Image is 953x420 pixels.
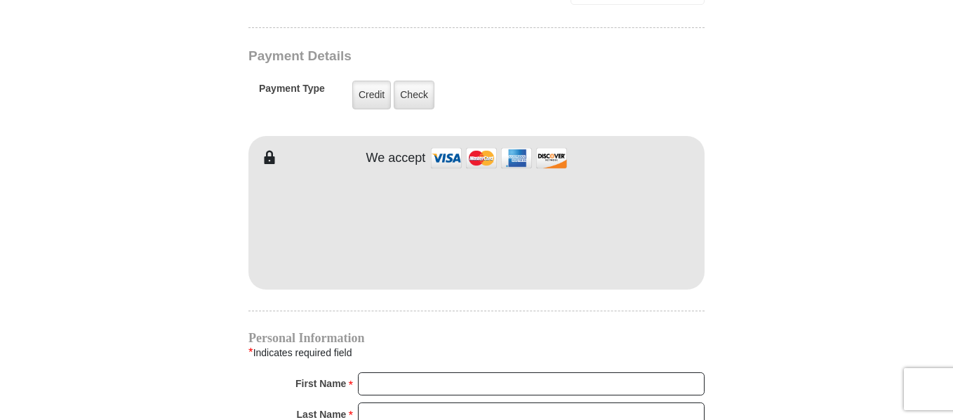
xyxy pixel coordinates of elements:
h3: Payment Details [248,48,606,65]
h5: Payment Type [259,83,325,102]
label: Check [394,81,434,109]
h4: Personal Information [248,332,705,344]
img: credit cards accepted [429,143,569,173]
label: Credit [352,81,391,109]
h4: We accept [366,151,426,166]
div: Indicates required field [248,344,705,362]
strong: First Name [295,374,346,393]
